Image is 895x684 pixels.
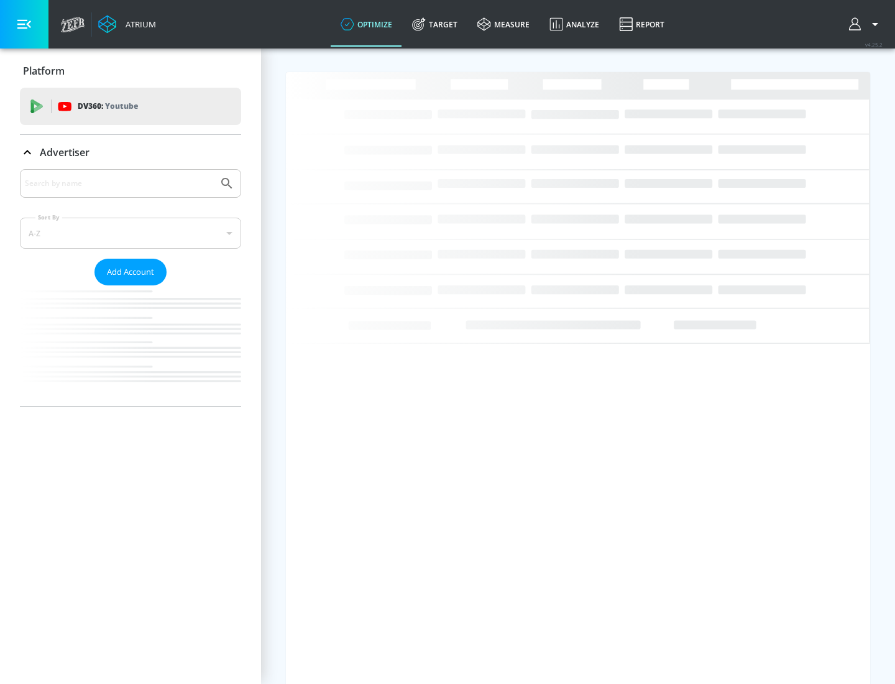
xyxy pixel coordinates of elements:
[20,169,241,406] div: Advertiser
[20,218,241,249] div: A-Z
[20,53,241,88] div: Platform
[20,285,241,406] nav: list of Advertiser
[539,2,609,47] a: Analyze
[121,19,156,30] div: Atrium
[20,135,241,170] div: Advertiser
[105,99,138,113] p: Youtube
[865,41,883,48] span: v 4.25.2
[98,15,156,34] a: Atrium
[107,265,154,279] span: Add Account
[402,2,467,47] a: Target
[23,64,65,78] p: Platform
[331,2,402,47] a: optimize
[94,259,167,285] button: Add Account
[467,2,539,47] a: measure
[25,175,213,192] input: Search by name
[609,2,674,47] a: Report
[20,88,241,125] div: DV360: Youtube
[35,213,62,221] label: Sort By
[78,99,138,113] p: DV360:
[40,146,89,159] p: Advertiser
